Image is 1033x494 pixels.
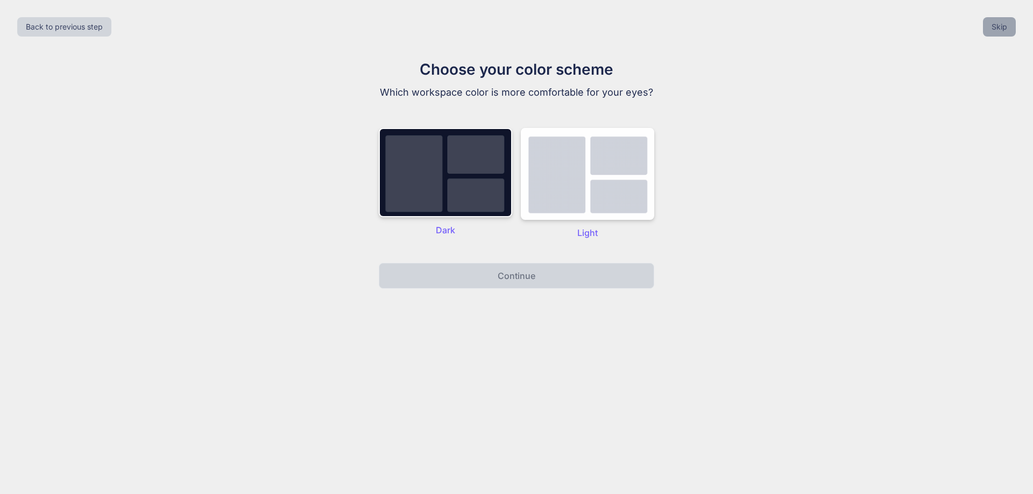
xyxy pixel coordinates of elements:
[336,85,697,100] p: Which workspace color is more comfortable for your eyes?
[379,224,512,237] p: Dark
[379,128,512,217] img: dark
[521,226,654,239] p: Light
[498,269,535,282] p: Continue
[983,17,1016,37] button: Skip
[17,17,111,37] button: Back to previous step
[379,263,654,289] button: Continue
[336,58,697,81] h1: Choose your color scheme
[521,128,654,220] img: dark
